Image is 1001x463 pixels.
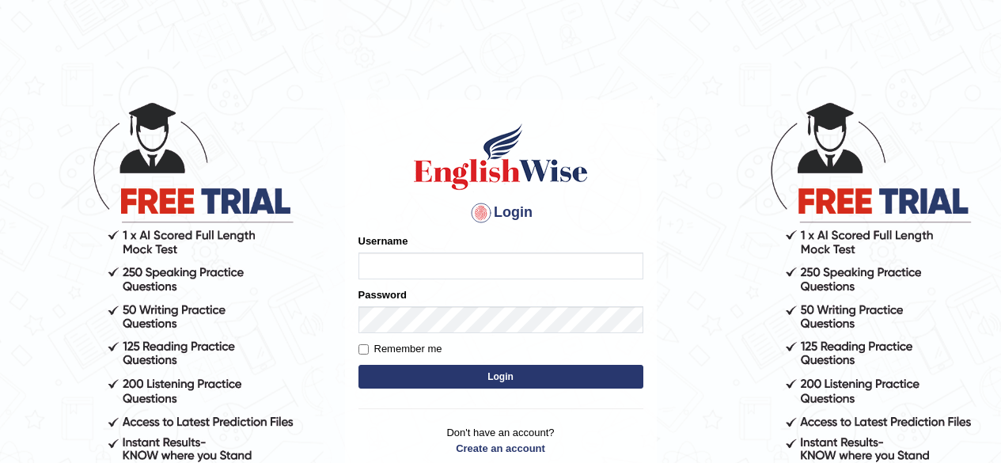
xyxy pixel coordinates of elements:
[358,365,643,389] button: Login
[411,121,591,192] img: Logo of English Wise sign in for intelligent practice with AI
[358,200,643,226] h4: Login
[358,233,408,249] label: Username
[358,344,369,355] input: Remember me
[358,287,407,302] label: Password
[358,441,643,456] a: Create an account
[358,341,442,357] label: Remember me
